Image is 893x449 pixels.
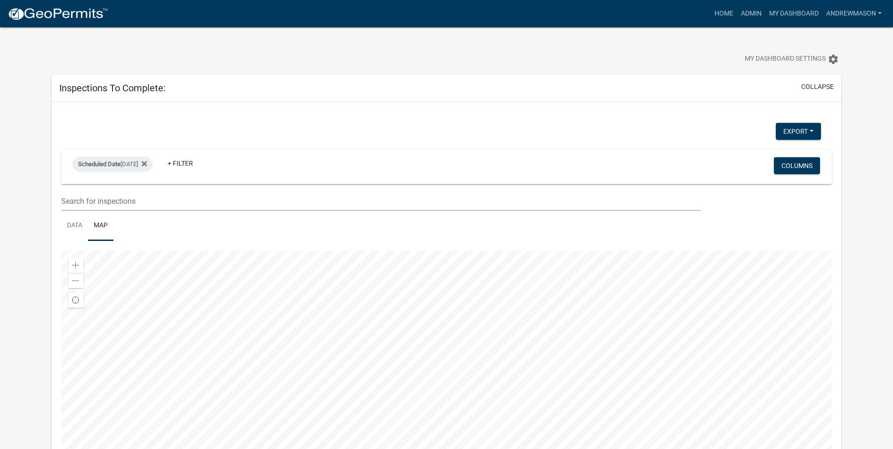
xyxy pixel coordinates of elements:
div: [DATE] [72,157,153,172]
input: Search for inspections [61,192,701,211]
a: Admin [737,5,765,23]
a: My Dashboard [765,5,822,23]
button: Export [776,123,821,140]
h5: Inspections To Complete: [59,82,166,94]
a: Data [61,211,88,241]
a: + Filter [160,155,201,172]
button: My Dashboard Settingssettings [737,50,846,68]
div: Zoom in [68,258,83,273]
div: Find my location [68,293,83,308]
div: Zoom out [68,273,83,288]
i: settings [828,54,839,65]
span: My Dashboard Settings [745,54,826,65]
button: Columns [774,157,820,174]
a: Home [711,5,737,23]
a: AndrewMason [822,5,885,23]
span: Scheduled Date [78,160,121,168]
button: collapse [801,82,834,92]
a: Map [88,211,113,241]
